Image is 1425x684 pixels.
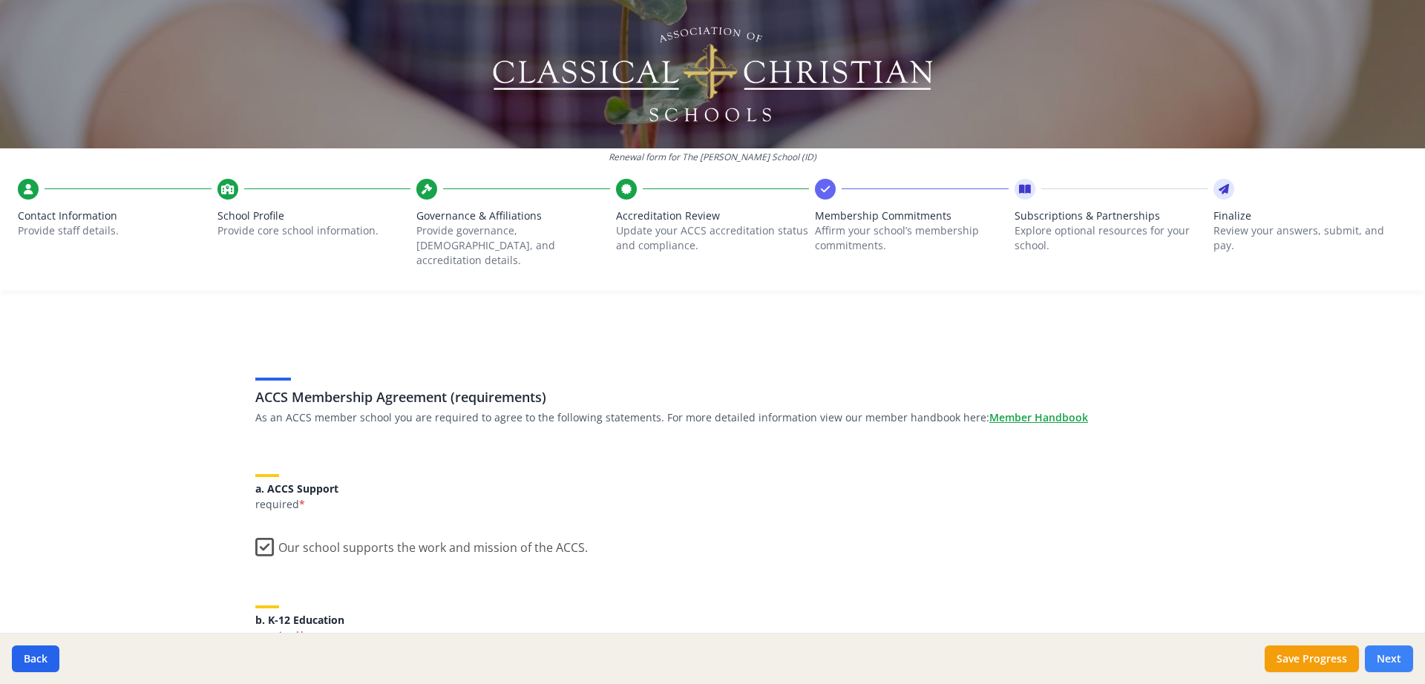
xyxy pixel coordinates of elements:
[1365,645,1413,672] button: Next
[1213,208,1407,223] span: Finalize
[416,223,610,268] p: Provide governance, [DEMOGRAPHIC_DATA], and accreditation details.
[255,497,1170,512] p: required
[815,223,1009,253] p: Affirm your school’s membership commitments.
[815,208,1009,223] span: Membership Commitments
[989,410,1088,425] a: Member Handbook
[616,223,810,253] p: Update your ACCS accreditation status and compliance.
[1213,223,1407,253] p: Review your answers, submit, and pay.
[491,22,935,126] img: Logo
[255,410,1170,425] p: As an ACCS member school you are required to agree to the following statements. For more detailed...
[616,208,810,223] span: Accreditation Review
[1265,645,1359,672] button: Save Progress
[1015,223,1208,253] p: Explore optional resources for your school.
[416,208,610,223] span: Governance & Affiliations
[217,208,411,223] span: School Profile
[255,528,588,560] label: Our school supports the work and mission of the ACCS.
[255,483,1170,494] h5: a. ACCS Support
[255,614,1170,625] h5: b. K-12 Education
[18,223,212,238] p: Provide staff details.
[18,208,212,223] span: Contact Information
[1015,208,1208,223] span: Subscriptions & Partnerships
[255,628,1170,643] p: required
[217,223,411,238] p: Provide core school information.
[12,645,59,672] button: Back
[255,387,1170,407] h3: ACCS Membership Agreement (requirements)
